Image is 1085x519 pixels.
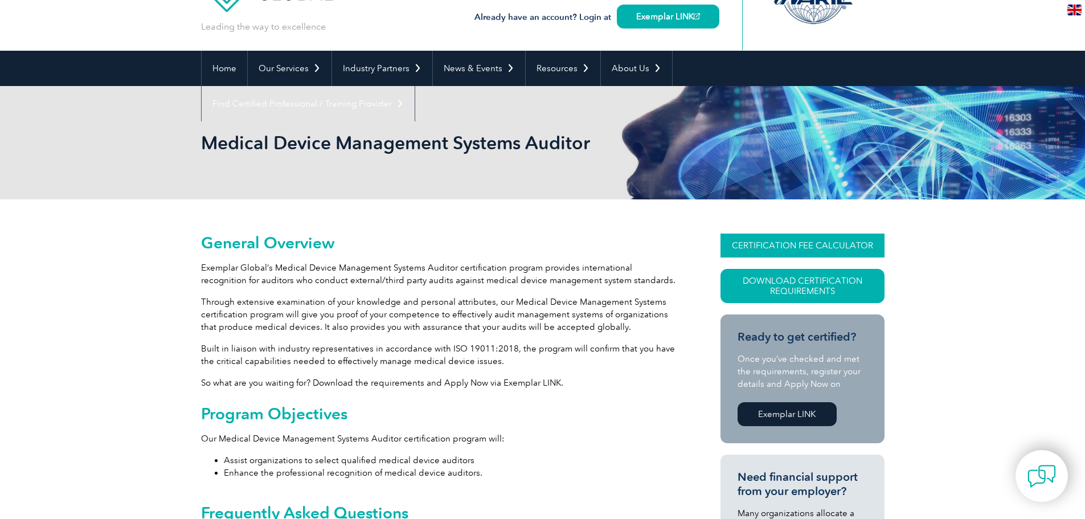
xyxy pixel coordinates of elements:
li: Enhance the professional recognition of medical device auditors. [224,467,679,479]
h3: Need financial support from your employer? [738,470,867,498]
a: Industry Partners [332,51,432,86]
h2: General Overview [201,234,679,252]
a: Exemplar LINK [617,5,719,28]
a: Home [202,51,247,86]
a: Our Services [248,51,331,86]
a: Download Certification Requirements [720,269,885,303]
a: Find Certified Professional / Training Provider [202,86,415,121]
h3: Ready to get certified? [738,330,867,344]
h2: Program Objectives [201,404,679,423]
img: contact-chat.png [1027,462,1056,491]
a: About Us [601,51,672,86]
a: Exemplar LINK [738,402,837,426]
p: Leading the way to excellence [201,21,326,33]
h3: Already have an account? Login at [474,10,719,24]
img: en [1067,5,1082,15]
p: Once you’ve checked and met the requirements, register your details and Apply Now on [738,353,867,390]
a: CERTIFICATION FEE CALCULATOR [720,234,885,258]
img: open_square.png [694,13,700,19]
p: Built in liaison with industry representatives in accordance with ISO 19011:2018, the program wil... [201,342,679,367]
a: News & Events [433,51,525,86]
a: Resources [526,51,600,86]
h1: Medical Device Management Systems Auditor [201,132,638,154]
p: Exemplar Global’s Medical Device Management Systems Auditor certification program provides intern... [201,261,679,287]
li: Assist organizations to select qualified medical device auditors [224,454,679,467]
p: Through extensive examination of your knowledge and personal attributes, our Medical Device Manag... [201,296,679,333]
p: Our Medical Device Management Systems Auditor certification program will: [201,432,679,445]
p: So what are you waiting for? Download the requirements and Apply Now via Exemplar LINK. [201,377,679,389]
